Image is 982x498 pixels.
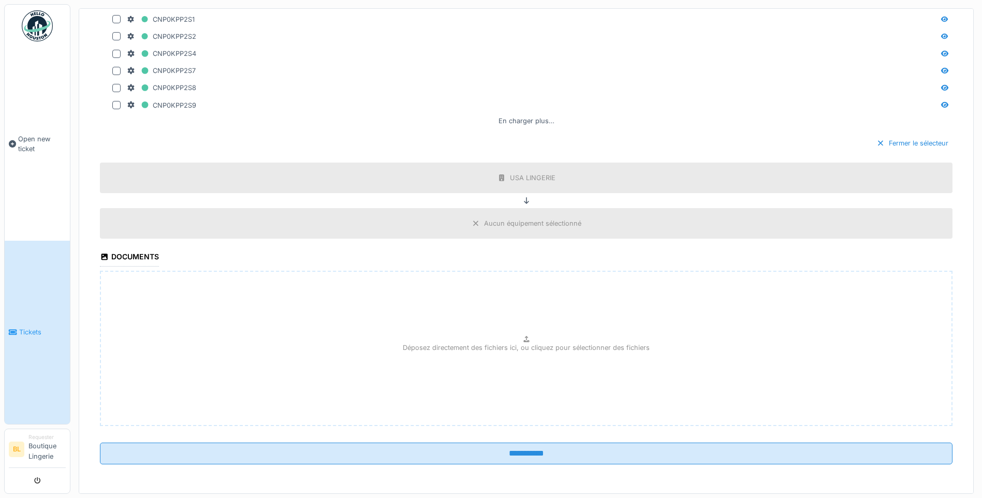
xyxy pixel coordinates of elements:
[127,47,196,60] div: CNP0KPP2S4
[127,81,196,94] div: CNP0KPP2S8
[127,30,196,43] div: CNP0KPP2S2
[5,241,70,424] a: Tickets
[18,134,66,154] span: Open new ticket
[872,136,952,150] div: Fermer le sélecteur
[100,249,159,267] div: Documents
[9,442,24,457] li: BL
[510,173,555,183] div: USA LINGERIE
[28,433,66,441] div: Requester
[22,10,53,41] img: Badge_color-CXgf-gQk.svg
[127,64,196,77] div: CNP0KPP2S7
[127,13,195,26] div: CNP0KPP2S1
[494,114,559,128] div: En charger plus…
[9,433,66,468] a: BL RequesterBoutique Lingerie
[28,433,66,465] li: Boutique Lingerie
[484,218,581,228] div: Aucun équipement sélectionné
[19,327,66,337] span: Tickets
[5,47,70,241] a: Open new ticket
[127,99,196,112] div: CNP0KPP2S9
[403,343,650,353] p: Déposez directement des fichiers ici, ou cliquez pour sélectionner des fichiers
